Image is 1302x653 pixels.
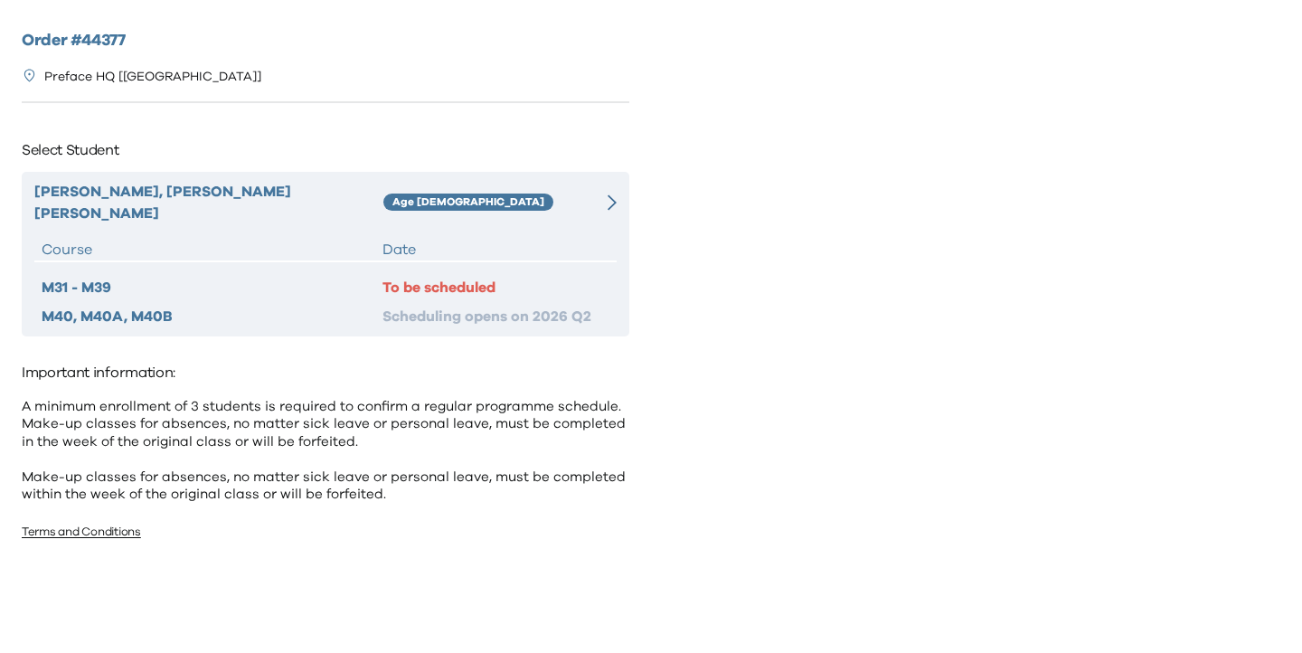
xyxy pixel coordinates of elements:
p: A minimum enrollment of 3 students is required to confirm a regular programme schedule. Make-up c... [22,398,629,504]
h2: Order # 44377 [22,29,629,53]
div: Age [DEMOGRAPHIC_DATA] [383,194,553,212]
div: Date [382,239,609,260]
div: To be scheduled [382,277,609,298]
p: Select Student [22,136,629,165]
a: Terms and Conditions [22,526,141,538]
div: Course [42,239,382,260]
div: [PERSON_NAME], [PERSON_NAME] [PERSON_NAME] [34,181,383,224]
p: Preface HQ [[GEOGRAPHIC_DATA]] [44,68,261,87]
div: Scheduling opens on 2026 Q2 [382,306,609,327]
div: M40, M40A, M40B [42,306,382,327]
p: Important information: [22,358,629,387]
div: M31 - M39 [42,277,382,298]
